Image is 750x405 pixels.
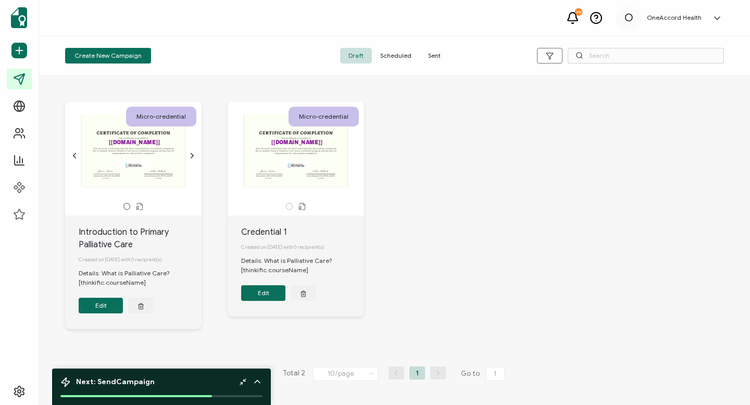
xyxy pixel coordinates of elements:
div: Created on [DATE] with 0 recipient(s) [241,238,364,256]
ion-icon: chevron back outline [70,151,79,160]
h5: OneAccord Health [647,14,702,21]
button: Create New Campaign [65,48,151,64]
span: Sent [420,48,449,64]
div: Credential 1 [241,226,364,238]
img: sertifier-logomark-colored.svg [11,7,27,28]
div: Micro-credential [289,107,359,126]
span: Go to [461,366,507,381]
input: Select [313,367,378,381]
button: Edit [241,285,285,301]
div: Micro-credential [126,107,196,126]
li: 1 [409,366,425,379]
span: Next: Send [76,377,155,386]
span: Draft [340,48,372,64]
span: Create New Campaign [74,53,142,59]
div: Details: What is Palliative Care? [thinkific.courseName] [241,256,364,275]
span: Scheduled [372,48,420,64]
input: Search [568,48,724,64]
button: Edit [79,298,123,313]
iframe: Chat Widget [698,355,750,405]
span: Total 2 [283,366,305,381]
span: O [624,10,633,26]
div: Details: What is Palliative Care? [thinkific.courseName] [79,269,202,287]
ion-icon: chevron forward outline [188,151,196,160]
div: 10 [575,8,582,16]
div: Introduction to Primary Palliative Care [79,226,202,251]
div: Created on [DATE] with 0 recipient(s) [79,251,202,269]
b: Campaign [116,377,155,386]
